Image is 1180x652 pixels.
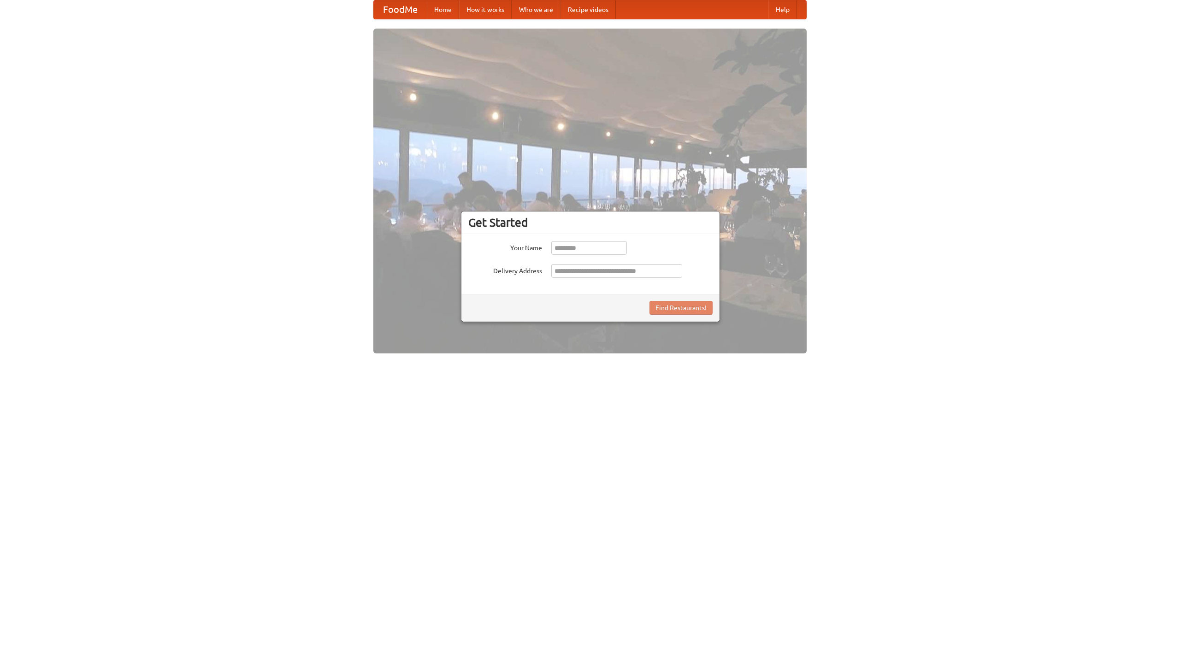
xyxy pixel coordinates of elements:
a: How it works [459,0,512,19]
a: Who we are [512,0,560,19]
a: FoodMe [374,0,427,19]
a: Home [427,0,459,19]
button: Find Restaurants! [649,301,713,315]
label: Your Name [468,241,542,253]
a: Help [768,0,797,19]
a: Recipe videos [560,0,616,19]
h3: Get Started [468,216,713,229]
label: Delivery Address [468,264,542,276]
